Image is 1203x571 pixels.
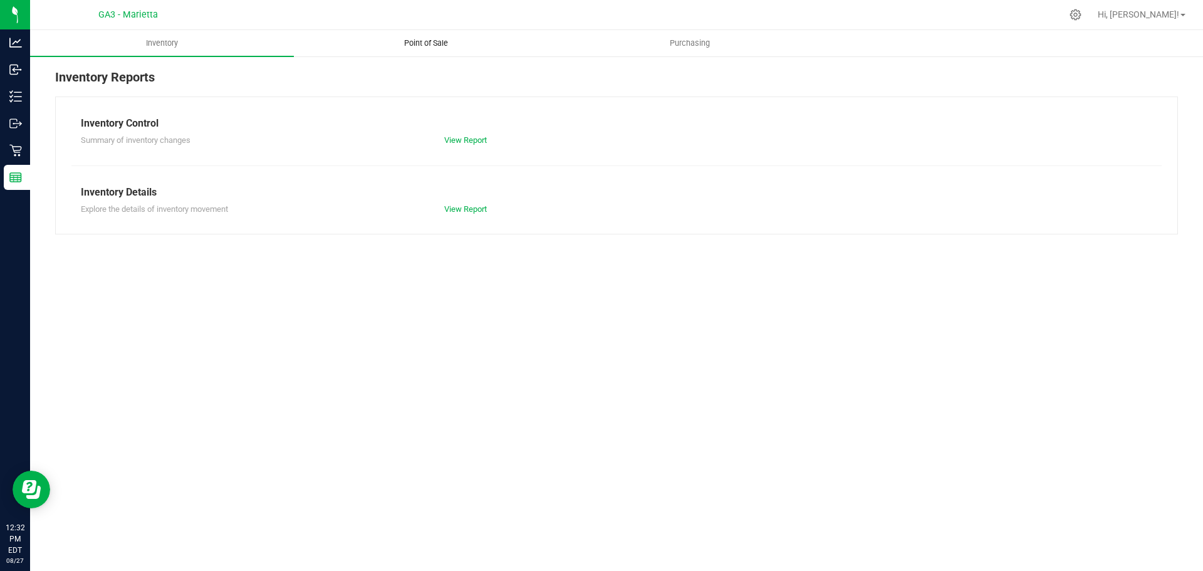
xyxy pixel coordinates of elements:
span: Hi, [PERSON_NAME]! [1098,9,1179,19]
inline-svg: Inventory [9,90,22,103]
inline-svg: Analytics [9,36,22,49]
inline-svg: Outbound [9,117,22,130]
p: 08/27 [6,556,24,565]
a: Point of Sale [294,30,558,56]
iframe: Resource center [13,471,50,508]
div: Inventory Details [81,185,1152,200]
inline-svg: Reports [9,171,22,184]
inline-svg: Inbound [9,63,22,76]
div: Inventory Reports [55,68,1178,97]
a: View Report [444,204,487,214]
span: GA3 - Marietta [98,9,158,20]
div: Manage settings [1068,9,1083,21]
span: Point of Sale [387,38,465,49]
span: Summary of inventory changes [81,135,190,145]
a: Purchasing [558,30,821,56]
a: Inventory [30,30,294,56]
span: Inventory [129,38,195,49]
a: View Report [444,135,487,145]
div: Inventory Control [81,116,1152,131]
span: Explore the details of inventory movement [81,204,228,214]
p: 12:32 PM EDT [6,522,24,556]
inline-svg: Retail [9,144,22,157]
span: Purchasing [653,38,727,49]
